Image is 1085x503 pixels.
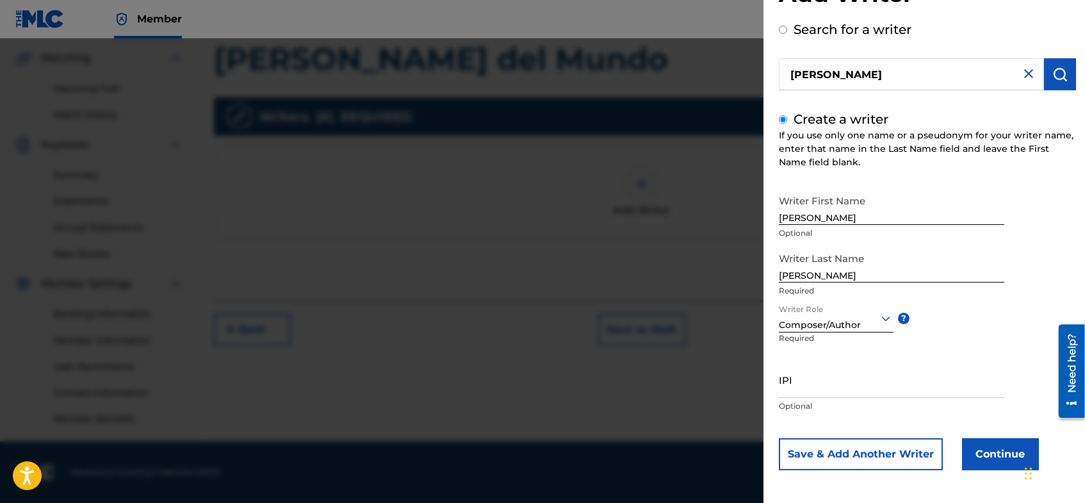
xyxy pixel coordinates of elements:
input: Search writer's name or IPI Number [779,58,1044,90]
button: Continue [962,438,1039,470]
span: ? [898,313,910,324]
p: Required [779,333,822,361]
p: Optional [779,227,1004,239]
label: Create a writer [794,111,888,127]
img: MLC Logo [15,10,65,28]
p: Required [779,285,1004,297]
iframe: Chat Widget [1021,441,1085,503]
img: Top Rightsholder [114,12,129,27]
span: Member [137,12,182,26]
p: Optional [779,400,1004,412]
img: close [1021,66,1036,81]
img: Search Works [1052,67,1068,82]
div: If you use only one name or a pseudonym for your writer name, enter that name in the Last Name fi... [779,129,1076,169]
button: Save & Add Another Writer [779,438,943,470]
div: Widget de chat [1021,441,1085,503]
div: Arrastrar [1025,454,1032,493]
iframe: Resource Center [1049,320,1085,423]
